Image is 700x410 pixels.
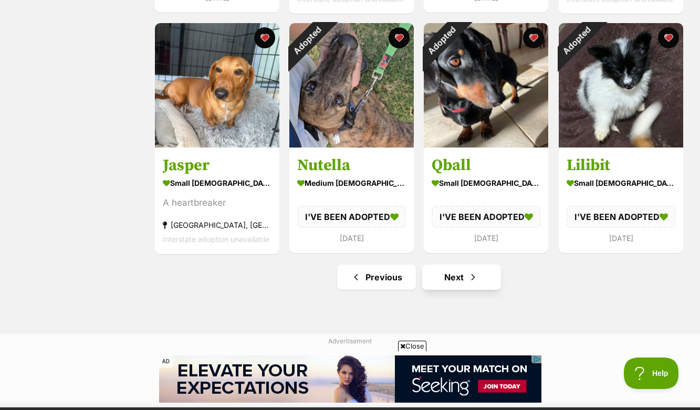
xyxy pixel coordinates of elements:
[424,23,548,148] img: Qball
[567,155,675,175] h3: Lilibit
[545,9,608,72] div: Adopted
[289,140,414,150] a: Adopted
[163,196,271,210] div: A heartbreaker
[337,265,416,290] a: Previous page
[432,206,540,228] div: I'VE BEEN ADOPTED
[297,231,406,245] div: [DATE]
[289,23,414,148] img: Nutella
[163,235,269,244] span: Interstate adoption unavailable
[559,23,683,148] img: Lilibit
[297,155,406,175] h3: Nutella
[389,27,410,48] button: favourite
[297,206,406,228] div: I'VE BEEN ADOPTED
[559,148,683,253] a: Lilibit small [DEMOGRAPHIC_DATA] Dog I'VE BEEN ADOPTED [DATE] favourite
[159,355,173,367] span: AD
[163,175,271,191] div: small [DEMOGRAPHIC_DATA] Dog
[567,175,675,191] div: small [DEMOGRAPHIC_DATA] Dog
[163,155,271,175] h3: Jasper
[432,231,540,245] div: [DATE]
[567,231,675,245] div: [DATE]
[154,265,684,290] nav: Pagination
[432,175,540,191] div: small [DEMOGRAPHIC_DATA] Dog
[567,206,675,228] div: I'VE BEEN ADOPTED
[624,358,679,389] iframe: Help Scout Beacon - Open
[289,148,414,253] a: Nutella medium [DEMOGRAPHIC_DATA] Dog I'VE BEEN ADOPTED [DATE] favourite
[432,155,540,175] h3: Qball
[424,140,548,150] a: Adopted
[524,27,545,48] button: favourite
[155,148,279,254] a: Jasper small [DEMOGRAPHIC_DATA] Dog A heartbreaker [GEOGRAPHIC_DATA], [GEOGRAPHIC_DATA] Interstat...
[398,341,426,351] span: Close
[658,27,679,48] button: favourite
[276,9,338,72] div: Adopted
[254,27,275,48] button: favourite
[559,140,683,150] a: Adopted
[424,148,548,253] a: Qball small [DEMOGRAPHIC_DATA] Dog I'VE BEEN ADOPTED [DATE] favourite
[163,218,271,232] div: [GEOGRAPHIC_DATA], [GEOGRAPHIC_DATA]
[410,9,473,72] div: Adopted
[155,23,279,148] img: Jasper
[422,265,501,290] a: Next page
[297,175,406,191] div: medium [DEMOGRAPHIC_DATA] Dog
